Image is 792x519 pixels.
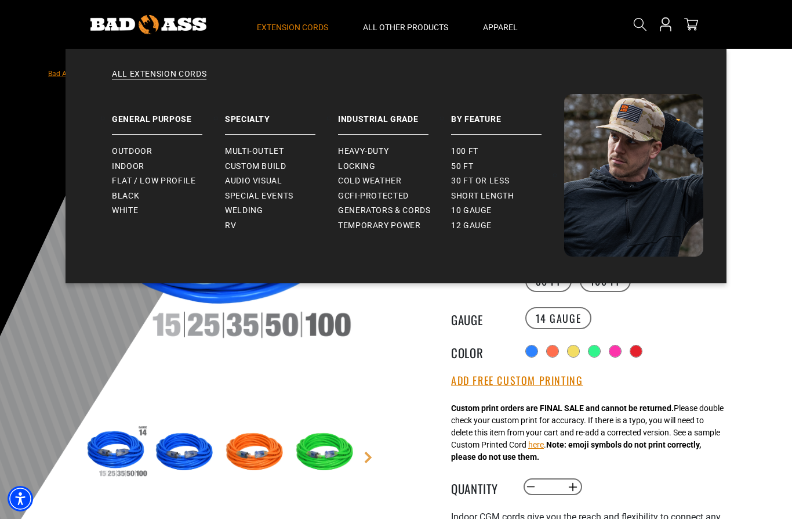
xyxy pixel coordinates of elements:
button: here [528,439,544,451]
a: GCFI-Protected [338,189,451,204]
a: General Purpose [112,94,225,135]
img: orange [223,419,290,486]
span: Generators & Cords [338,206,431,216]
span: 10 gauge [451,206,492,216]
span: Short Length [451,191,514,201]
a: 30 ft or less [451,174,564,189]
span: Temporary Power [338,221,421,231]
a: Special Events [225,189,338,204]
nav: breadcrumbs [48,66,361,80]
a: Indoor [112,159,225,174]
a: Locking [338,159,451,174]
a: Next [362,452,374,463]
button: Add Free Custom Printing [451,374,583,387]
a: Temporary Power [338,218,451,233]
span: Flat / Low Profile [112,176,196,186]
a: cart [682,17,700,31]
a: By Feature [451,94,564,135]
a: Multi-Outlet [225,144,338,159]
span: Black [112,191,139,201]
span: 50 ft [451,161,473,172]
a: Custom Build [225,159,338,174]
label: 14 Gauge [525,307,592,329]
summary: Search [631,15,649,34]
a: Short Length [451,189,564,204]
span: Cold Weather [338,176,402,186]
span: Multi-Outlet [225,146,284,157]
a: Welding [225,203,338,218]
span: 12 gauge [451,221,492,231]
a: Specialty [225,94,338,135]
a: Bad Ass Extension Cords [48,70,126,78]
img: green [293,419,360,486]
span: White [112,206,138,216]
a: 12 gauge [451,218,564,233]
a: Outdoor [112,144,225,159]
legend: Color [451,344,509,359]
a: Black [112,189,225,204]
a: Audio Visual [225,174,338,189]
a: Flat / Low Profile [112,174,225,189]
span: All Other Products [363,22,448,33]
span: 100 ft [451,146,478,157]
span: Custom Build [225,161,286,172]
a: RV [225,218,338,233]
legend: Gauge [451,311,509,326]
a: 100 ft [451,144,564,159]
span: Special Events [225,191,293,201]
span: Apparel [483,22,518,33]
a: Generators & Cords [338,203,451,218]
img: Bad Ass Extension Cords [90,15,206,34]
a: 10 gauge [451,203,564,218]
span: Extension Cords [257,22,328,33]
div: Please double check your custom print for accuracy. If there is a typo, you will need to delete t... [451,402,724,463]
strong: Note: emoji symbols do not print correctly, please do not use them. [451,440,701,462]
span: Outdoor [112,146,152,157]
span: Indoor [112,161,144,172]
a: White [112,203,225,218]
a: Heavy-Duty [338,144,451,159]
a: Industrial Grade [338,94,451,135]
span: Audio Visual [225,176,282,186]
span: Heavy-Duty [338,146,388,157]
span: 30 ft or less [451,176,509,186]
a: Cold Weather [338,174,451,189]
span: Welding [225,206,263,216]
div: Accessibility Menu [8,486,33,511]
a: All Extension Cords [89,69,703,94]
img: Bad Ass Extension Cords [564,94,703,257]
a: 50 ft [451,159,564,174]
img: blue [152,419,220,486]
span: Locking [338,161,375,172]
span: RV [225,221,236,231]
label: Quantity [451,480,509,495]
strong: Custom print orders are FINAL SALE and cannot be returned. [451,403,674,413]
span: GCFI-Protected [338,191,409,201]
